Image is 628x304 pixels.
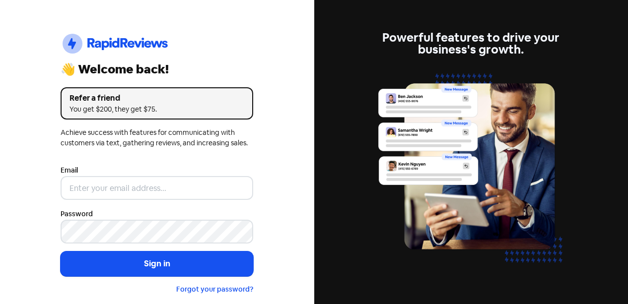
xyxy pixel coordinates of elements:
div: You get $200, they get $75. [70,104,244,115]
label: Password [61,209,93,219]
div: Achieve success with features for communicating with customers via text, gathering reviews, and i... [61,127,253,148]
button: Sign in [61,251,253,276]
input: Enter your email address... [61,176,253,200]
div: Refer a friend [70,92,244,104]
div: Powerful features to drive your business's growth. [375,32,567,56]
label: Email [61,165,78,176]
a: Forgot your password? [176,285,253,294]
div: 👋 Welcome back! [61,63,253,75]
img: inbox [375,67,567,281]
